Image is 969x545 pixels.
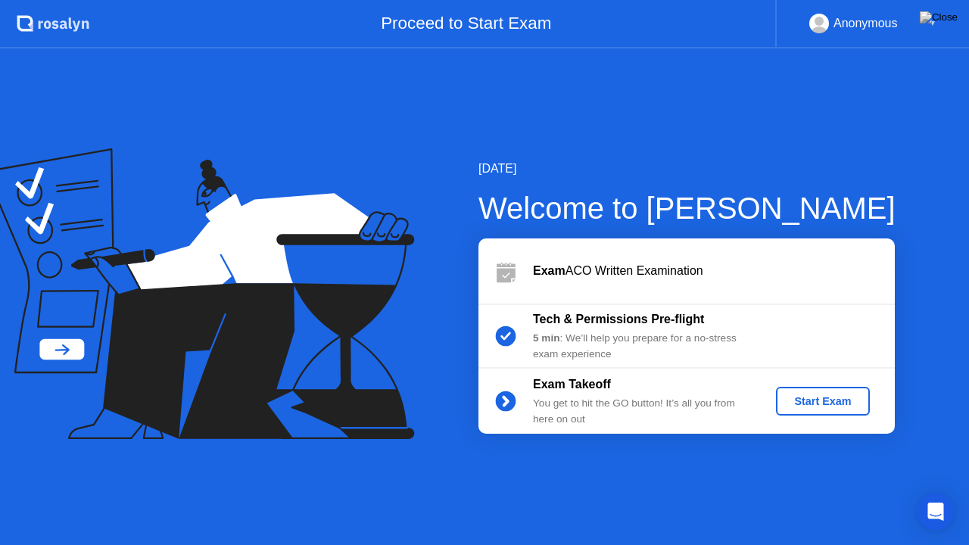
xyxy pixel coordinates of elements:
[478,185,896,231] div: Welcome to [PERSON_NAME]
[533,262,895,280] div: ACO Written Examination
[533,313,704,325] b: Tech & Permissions Pre-flight
[533,264,566,277] b: Exam
[478,160,896,178] div: [DATE]
[776,387,869,416] button: Start Exam
[833,14,898,33] div: Anonymous
[533,332,560,344] b: 5 min
[920,11,958,23] img: Close
[533,396,751,427] div: You get to hit the GO button! It’s all you from here on out
[533,331,751,362] div: : We’ll help you prepare for a no-stress exam experience
[918,494,954,530] div: Open Intercom Messenger
[533,378,611,391] b: Exam Takeoff
[782,395,863,407] div: Start Exam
